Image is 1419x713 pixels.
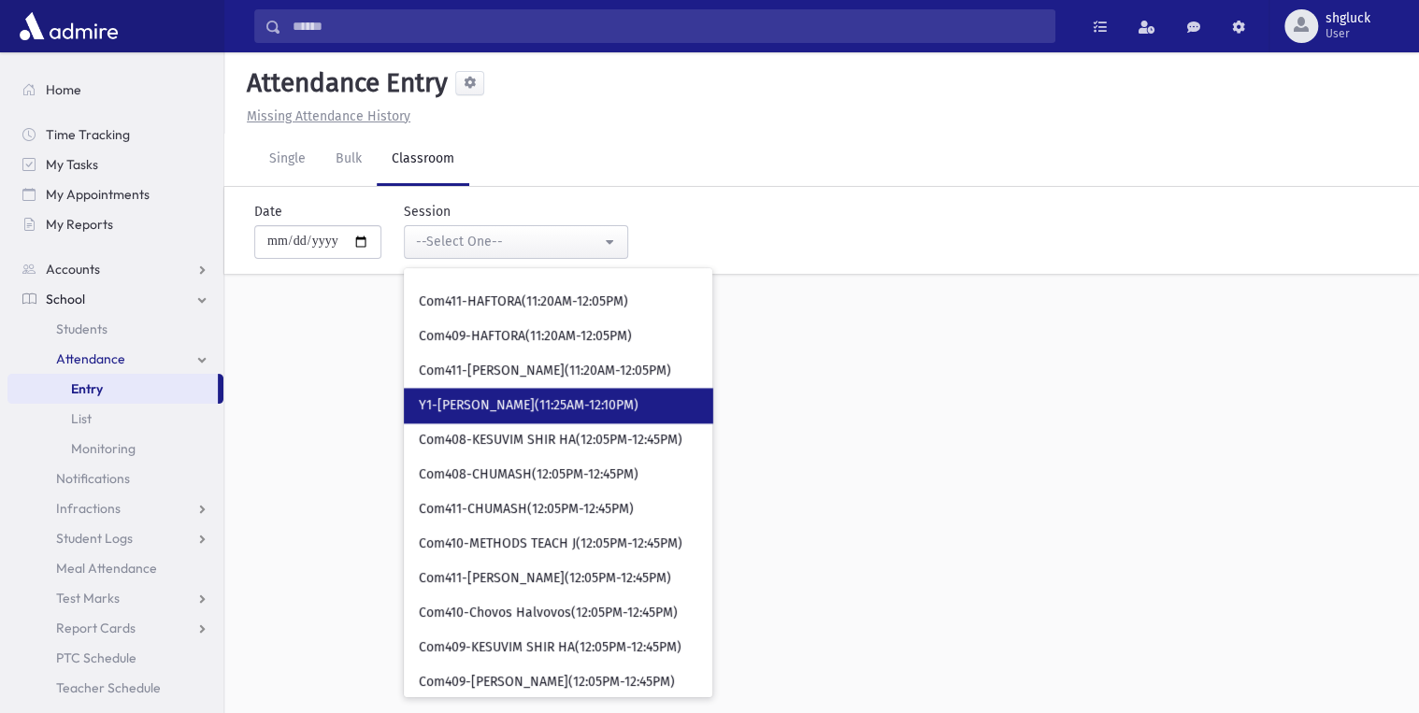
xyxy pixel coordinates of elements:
[7,523,223,553] a: Student Logs
[7,120,223,150] a: Time Tracking
[71,410,92,427] span: List
[7,254,223,284] a: Accounts
[254,202,282,221] label: Date
[46,261,100,278] span: Accounts
[46,81,81,98] span: Home
[7,75,223,105] a: Home
[419,569,671,588] span: Com411-[PERSON_NAME](12:05PM-12:45PM)
[56,679,161,696] span: Teacher Schedule
[71,440,136,457] span: Monitoring
[419,638,681,657] span: Com409-KESUVIM SHIR HA(12:05PM-12:45PM)
[7,314,223,344] a: Students
[46,216,113,233] span: My Reports
[419,604,678,622] span: Com410-Chovos Halvovos(12:05PM-12:45PM)
[56,321,107,337] span: Students
[7,673,223,703] a: Teacher Schedule
[419,500,634,519] span: Com411-CHUMASH(12:05PM-12:45PM)
[247,108,410,124] u: Missing Attendance History
[7,374,218,404] a: Entry
[419,431,682,449] span: Com408-KESUVIM SHIR HA(12:05PM-12:45PM)
[419,465,638,484] span: Com408-CHUMASH(12:05PM-12:45PM)
[7,284,223,314] a: School
[56,560,157,577] span: Meal Attendance
[56,470,130,487] span: Notifications
[7,613,223,643] a: Report Cards
[419,258,623,277] span: Com410-Koheles(11:20AM-12:05PM)
[71,380,103,397] span: Entry
[15,7,122,45] img: AdmirePro
[1326,26,1370,41] span: User
[7,553,223,583] a: Meal Attendance
[1326,11,1370,26] span: shgluck
[56,590,120,606] span: Test Marks
[239,108,410,124] a: Missing Attendance History
[419,396,638,415] span: Y1-[PERSON_NAME](11:25AM-12:10PM)
[46,186,150,203] span: My Appointments
[7,643,223,673] a: PTC Schedule
[419,362,671,380] span: Com411-[PERSON_NAME](11:20AM-12:05PM)
[56,620,136,636] span: Report Cards
[46,126,130,143] span: Time Tracking
[7,404,223,434] a: List
[281,9,1054,43] input: Search
[56,530,133,547] span: Student Logs
[56,500,121,517] span: Infractions
[7,209,223,239] a: My Reports
[377,134,469,186] a: Classroom
[404,225,628,259] button: --Select One--
[7,583,223,613] a: Test Marks
[46,156,98,173] span: My Tasks
[46,291,85,307] span: School
[239,67,448,99] h5: Attendance Entry
[419,292,628,311] span: Com411-HAFTORA(11:20AM-12:05PM)
[321,134,377,186] a: Bulk
[7,344,223,374] a: Attendance
[419,327,632,346] span: Com409-HAFTORA(11:20AM-12:05PM)
[419,535,682,553] span: Com410-METHODS TEACH J(12:05PM-12:45PM)
[7,434,223,463] a: Monitoring
[7,493,223,523] a: Infractions
[7,150,223,179] a: My Tasks
[416,232,601,251] div: --Select One--
[254,134,321,186] a: Single
[7,179,223,209] a: My Appointments
[56,350,125,367] span: Attendance
[7,463,223,493] a: Notifications
[404,202,451,221] label: Session
[419,673,675,692] span: Com409-[PERSON_NAME](12:05PM-12:45PM)
[56,649,136,666] span: PTC Schedule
